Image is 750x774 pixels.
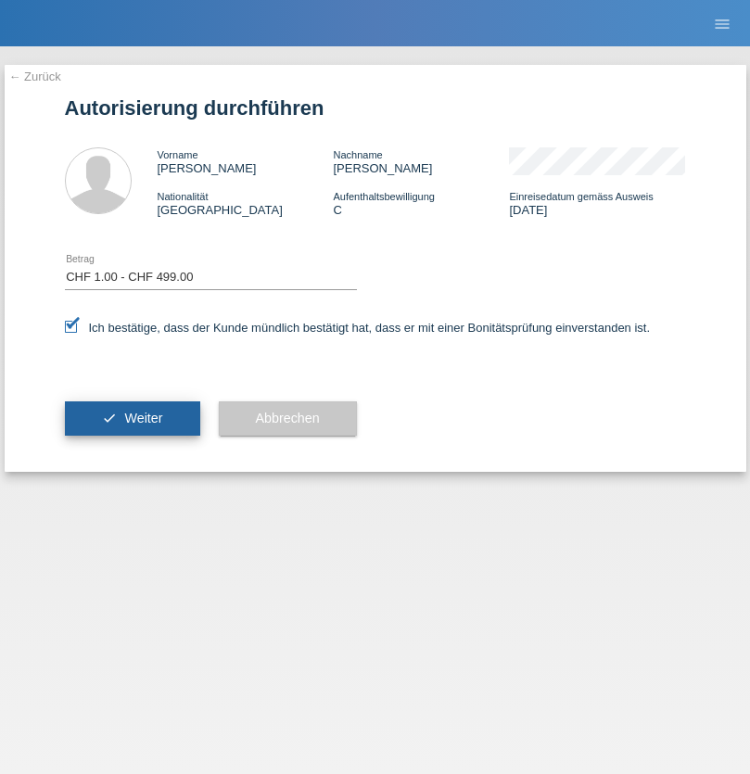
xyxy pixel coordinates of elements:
[333,147,509,175] div: [PERSON_NAME]
[256,411,320,425] span: Abbrechen
[124,411,162,425] span: Weiter
[333,191,434,202] span: Aufenthaltsbewilligung
[65,321,651,335] label: Ich bestätige, dass der Kunde mündlich bestätigt hat, dass er mit einer Bonitätsprüfung einversta...
[509,189,685,217] div: [DATE]
[102,411,117,425] i: check
[713,15,731,33] i: menu
[704,18,741,29] a: menu
[65,96,686,120] h1: Autorisierung durchführen
[219,401,357,437] button: Abbrechen
[158,191,209,202] span: Nationalität
[158,147,334,175] div: [PERSON_NAME]
[333,189,509,217] div: C
[158,189,334,217] div: [GEOGRAPHIC_DATA]
[65,401,200,437] button: check Weiter
[9,70,61,83] a: ← Zurück
[158,149,198,160] span: Vorname
[509,191,653,202] span: Einreisedatum gemäss Ausweis
[333,149,382,160] span: Nachname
